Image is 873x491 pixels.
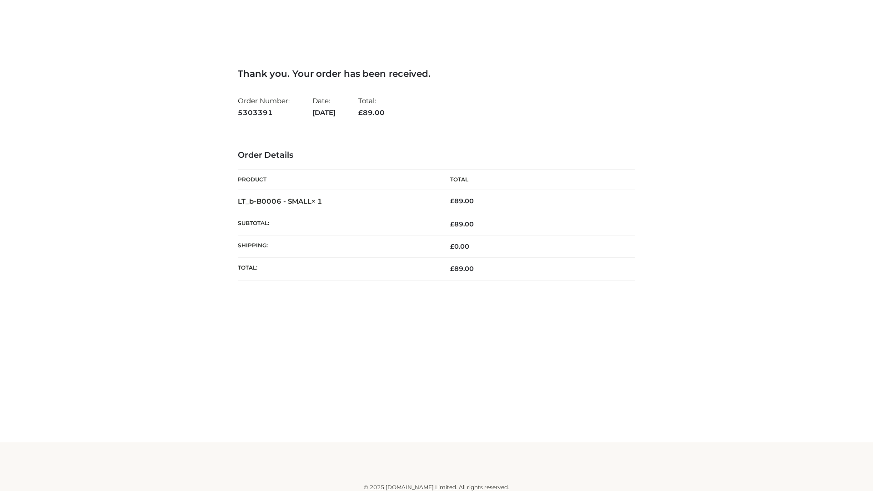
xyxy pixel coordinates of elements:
[450,197,454,205] span: £
[358,93,385,120] li: Total:
[450,242,469,251] bdi: 0.00
[238,150,635,160] h3: Order Details
[312,107,336,119] strong: [DATE]
[238,213,436,235] th: Subtotal:
[238,197,322,205] strong: LT_b-B0006 - SMALL
[450,220,454,228] span: £
[450,242,454,251] span: £
[312,93,336,120] li: Date:
[238,107,290,119] strong: 5303391
[358,108,385,117] span: 89.00
[450,220,474,228] span: 89.00
[450,197,474,205] bdi: 89.00
[311,197,322,205] strong: × 1
[238,170,436,190] th: Product
[238,258,436,280] th: Total:
[358,108,363,117] span: £
[436,170,635,190] th: Total
[450,265,454,273] span: £
[450,265,474,273] span: 89.00
[238,93,290,120] li: Order Number:
[238,235,436,258] th: Shipping:
[238,68,635,79] h3: Thank you. Your order has been received.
